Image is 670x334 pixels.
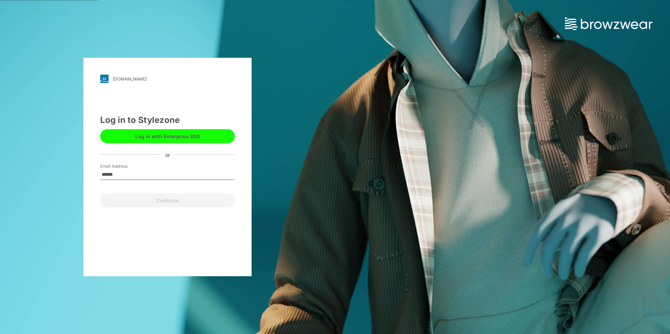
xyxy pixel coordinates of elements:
[113,76,147,82] div: [DOMAIN_NAME]
[100,163,149,169] label: Email Address
[100,75,235,83] a: [DOMAIN_NAME]
[100,114,235,126] div: Log in to Stylezone
[100,129,235,143] button: Log in with Enterprise SSO
[160,151,176,158] div: or
[565,18,652,30] img: browzwear-logo.e42bd6dac1945053ebaf764b6aa21510.svg
[100,75,109,83] img: stylezone-logo.562084cfcfab977791bfbf7441f1a819.svg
